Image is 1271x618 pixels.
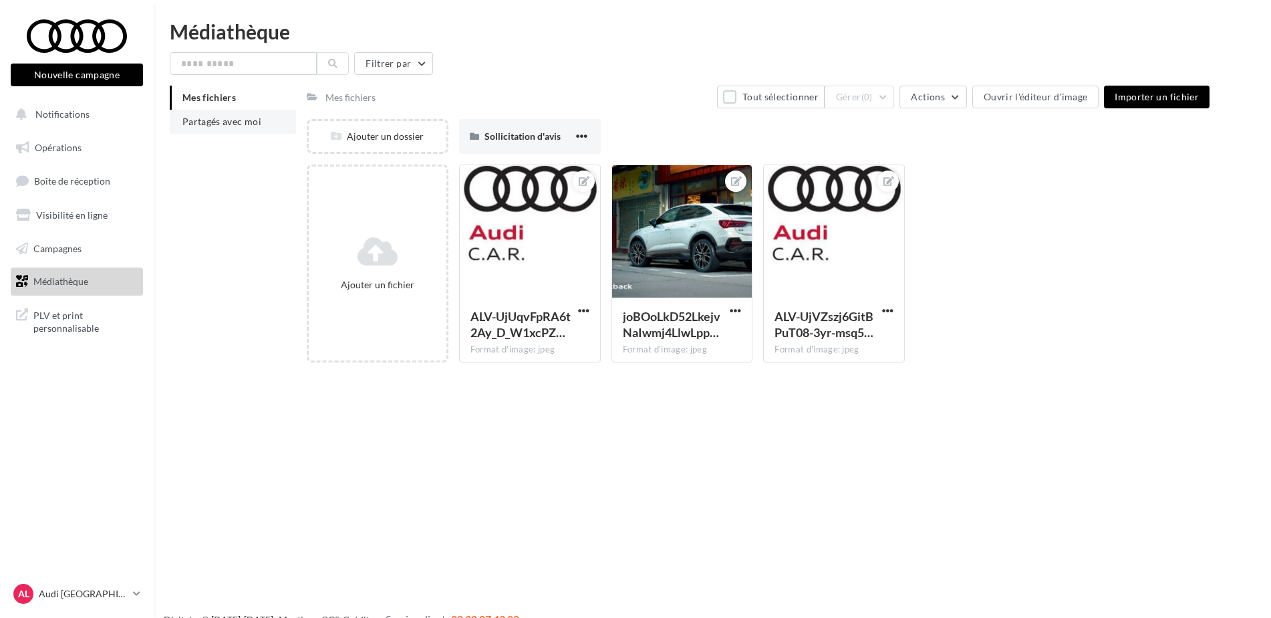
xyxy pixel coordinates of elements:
[18,587,29,601] span: AL
[170,21,1255,41] div: Médiathèque
[354,52,433,75] button: Filtrer par
[8,301,146,340] a: PLV et print personnalisable
[8,201,146,229] a: Visibilité en ligne
[825,86,895,108] button: Gérer(0)
[1115,91,1199,102] span: Importer un fichier
[34,175,110,187] span: Boîte de réception
[623,309,720,340] span: joBOoLkD52LkejvNaIwmj4LlwLppN3Iy_2inmDA2gUQf-Dw_QzCdQ91RRfEviRykEYPPe2Ulu0DKaVsuuA=s0
[39,587,128,601] p: Audi [GEOGRAPHIC_DATA]
[861,92,873,102] span: (0)
[8,235,146,263] a: Campagnes
[717,86,824,108] button: Tout sélectionner
[11,581,143,607] a: AL Audi [GEOGRAPHIC_DATA]
[33,242,82,253] span: Campagnes
[8,268,146,296] a: Médiathèque
[33,276,88,287] span: Médiathèque
[911,91,944,102] span: Actions
[8,167,146,195] a: Boîte de réception
[623,344,742,356] div: Format d'image: jpeg
[8,100,140,128] button: Notifications
[33,306,138,335] span: PLV et print personnalisable
[35,142,82,153] span: Opérations
[899,86,966,108] button: Actions
[182,92,236,103] span: Mes fichiers
[11,64,143,86] button: Nouvelle campagne
[35,108,90,120] span: Notifications
[774,309,873,340] span: ALV-UjVZszj6GitBPuT08-3yr-msq5pqVplXEtLixbrmbnpWWtQIvwNJ
[470,344,589,356] div: Format d'image: jpeg
[36,209,108,221] span: Visibilité en ligne
[484,130,561,142] span: Sollicitation d'avis
[182,116,261,127] span: Partagés avec moi
[972,86,1099,108] button: Ouvrir l'éditeur d'image
[1104,86,1210,108] button: Importer un fichier
[470,309,571,340] span: ALV-UjUqvFpRA6t2Ay_D_W1xcPZWYL84Aktv2VgtqqgIEcawk5KJjPOe
[8,134,146,162] a: Opérations
[325,91,376,104] div: Mes fichiers
[314,278,441,292] div: Ajouter un fichier
[309,130,446,143] div: Ajouter un dossier
[774,344,893,356] div: Format d'image: jpeg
